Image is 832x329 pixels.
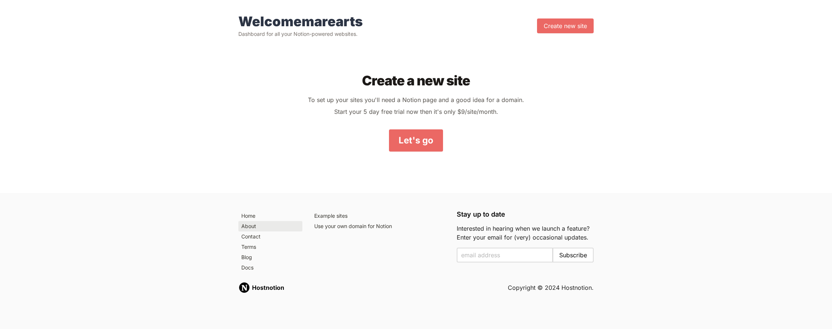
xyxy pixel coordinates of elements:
[238,252,302,262] a: Blog
[238,231,302,242] a: Contact
[311,211,448,221] a: Example sites
[457,211,594,218] h5: Stay up to date
[457,248,553,262] input: Enter your email to subscribe to the email list and be notified when we launch
[311,221,448,231] a: Use your own domain for Notion
[238,30,363,38] p: Dashboard for all your Notion-powered websites.
[553,248,594,262] button: Subscribe
[252,284,284,291] strong: Hostnotion
[537,18,594,33] a: Create new site
[238,14,363,29] h1: Welcome marearts
[508,283,594,292] h5: Copyright © 2024 Hostnotion.
[457,224,594,242] p: Interested in hearing when we launch a feature? Enter your email for (very) occasional updates.
[250,94,582,118] p: To set up your sites you'll need a Notion page and a good idea for a domain. Start your 5 day fre...
[238,211,302,221] a: Home
[238,282,250,294] img: Hostnotion logo
[238,262,302,273] a: Docs
[250,73,582,88] h2: Create a new site
[389,129,443,152] a: Let's go
[238,242,302,252] a: Terms
[238,221,302,231] a: About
